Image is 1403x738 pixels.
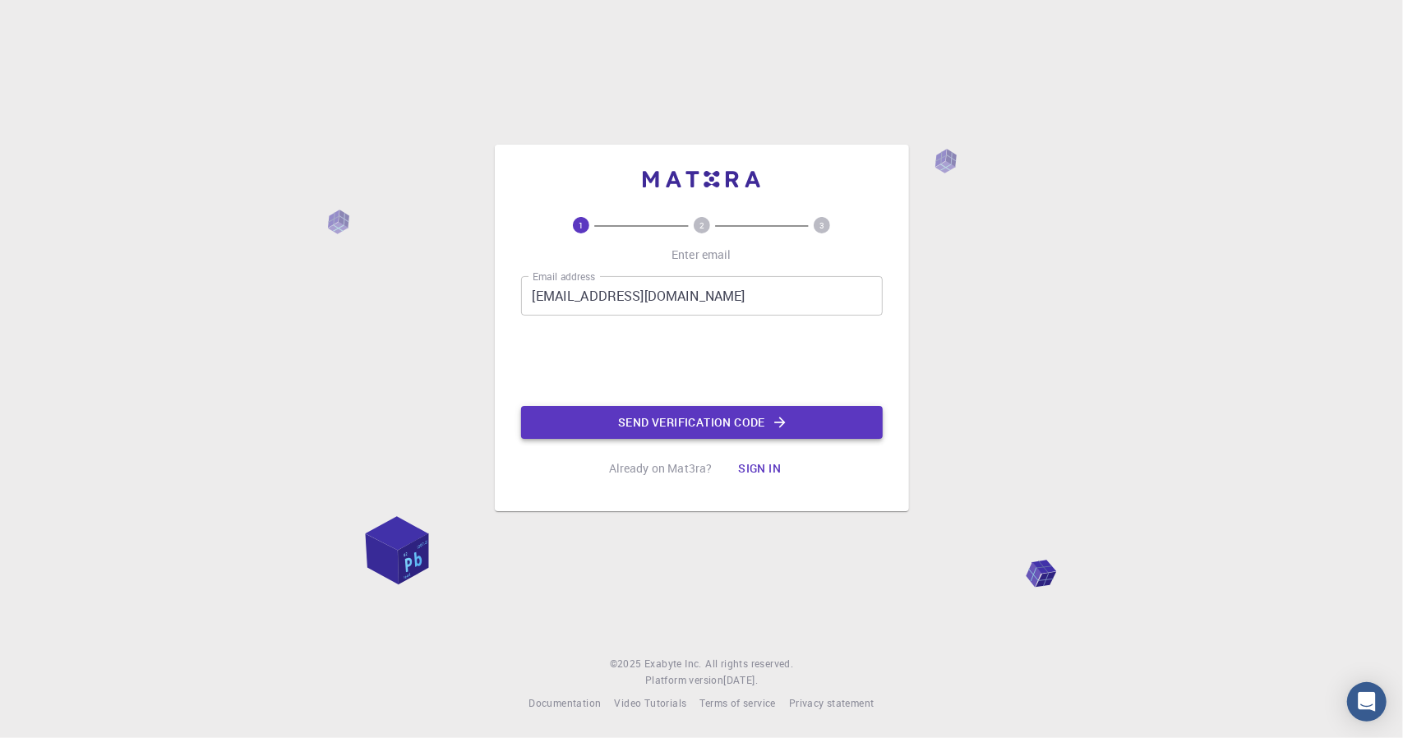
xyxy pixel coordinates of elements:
[577,329,827,393] iframe: reCAPTCHA
[614,695,686,712] a: Video Tutorials
[533,270,595,284] label: Email address
[609,460,713,477] p: Already on Mat3ra?
[789,696,875,709] span: Privacy statement
[705,656,793,672] span: All rights reserved.
[579,219,584,231] text: 1
[1347,682,1387,722] div: Open Intercom Messenger
[528,695,601,712] a: Documentation
[725,452,794,485] button: Sign in
[699,696,775,709] span: Terms of service
[614,696,686,709] span: Video Tutorials
[645,672,723,689] span: Platform version
[789,695,875,712] a: Privacy statement
[699,695,775,712] a: Terms of service
[672,247,731,263] p: Enter email
[699,219,704,231] text: 2
[723,672,758,689] a: [DATE].
[521,406,883,439] button: Send verification code
[723,673,758,686] span: [DATE] .
[610,656,644,672] span: © 2025
[528,696,601,709] span: Documentation
[644,656,702,672] a: Exabyte Inc.
[644,657,702,670] span: Exabyte Inc.
[819,219,824,231] text: 3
